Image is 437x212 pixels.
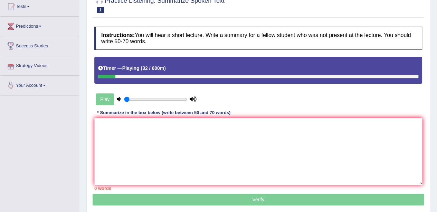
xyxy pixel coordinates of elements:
[141,65,142,71] b: (
[94,27,422,50] h4: You will hear a short lecture. Write a summary for a fellow student who was not present at the le...
[0,76,79,93] a: Your Account
[98,66,166,71] h5: Timer —
[122,65,140,71] b: Playing
[0,17,79,34] a: Predictions
[142,65,164,71] b: 32 / 600m
[94,185,422,192] div: 0 words
[0,36,79,54] a: Success Stories
[101,32,135,38] b: Instructions:
[164,65,166,71] b: )
[97,7,104,13] span: 1
[0,56,79,73] a: Strategy Videos
[94,110,233,116] div: * Summarize in the box below (write between 50 and 70 words)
